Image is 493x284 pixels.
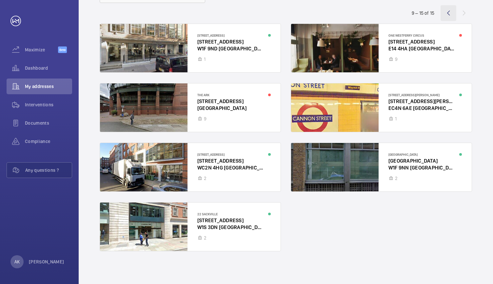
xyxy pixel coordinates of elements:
[25,101,72,108] span: Interventions
[25,138,72,145] span: Compliance
[25,120,72,126] span: Documents
[58,46,67,53] span: Beta
[412,10,434,16] div: 9 – 15 of 15
[25,46,58,53] span: Maximize
[14,258,20,265] p: AK
[25,167,72,173] span: Any questions ?
[25,83,72,90] span: My addresses
[25,65,72,71] span: Dashboard
[29,258,64,265] p: [PERSON_NAME]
